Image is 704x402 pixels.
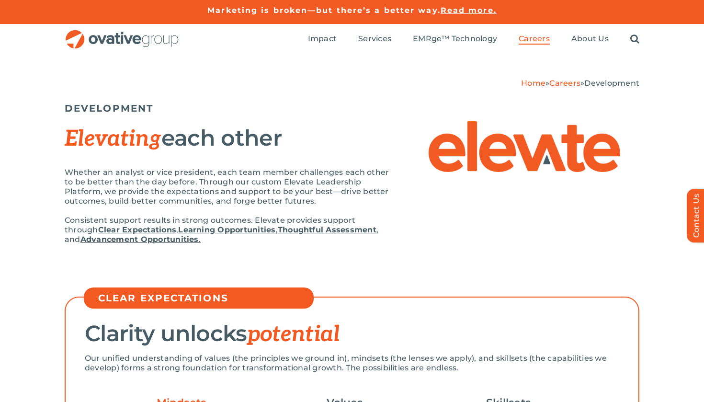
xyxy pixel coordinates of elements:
a: Home [521,79,545,88]
span: Services [358,34,391,44]
span: About Us [571,34,609,44]
h2: each other [65,126,390,151]
span: Development [584,79,639,88]
a: Clear Expectations [98,225,176,234]
a: Search [630,34,639,45]
a: Read more. [441,6,497,15]
nav: Menu [308,24,639,55]
h5: CLEAR EXPECTATIONS [98,292,309,304]
span: potential [247,321,340,348]
a: OG_Full_horizontal_RGB [65,29,180,38]
p: Our unified understanding of values (the principles we ground in), mindsets (the lenses we apply)... [85,354,619,373]
a: Impact [308,34,337,45]
span: , [276,225,278,234]
p: Consistent support results in strong outcomes. Elevate provides support through [65,216,390,244]
a: Learning Opportunities [178,225,275,234]
span: Elevating [65,126,161,152]
img: Elevate – Elevate Logo [429,121,620,172]
a: Advancement Opportunities. [80,235,201,244]
a: Careers [549,79,580,88]
strong: Advancement Opportunities [80,235,199,244]
a: About Us [571,34,609,45]
a: Services [358,34,391,45]
a: Thoughtful Assessment [278,225,376,234]
a: Marketing is broken—but there’s a better way. [207,6,441,15]
h5: DEVELOPMENT [65,103,639,114]
span: Careers [519,34,550,44]
span: Impact [308,34,337,44]
span: » » [521,79,639,88]
h2: Clarity unlocks [85,322,619,346]
a: EMRge™ Technology [413,34,497,45]
span: EMRge™ Technology [413,34,497,44]
span: , [176,225,178,234]
span: , and [65,225,378,244]
a: Careers [519,34,550,45]
p: Whether an analyst or vice president, each team member challenges each other to be better than th... [65,168,390,206]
